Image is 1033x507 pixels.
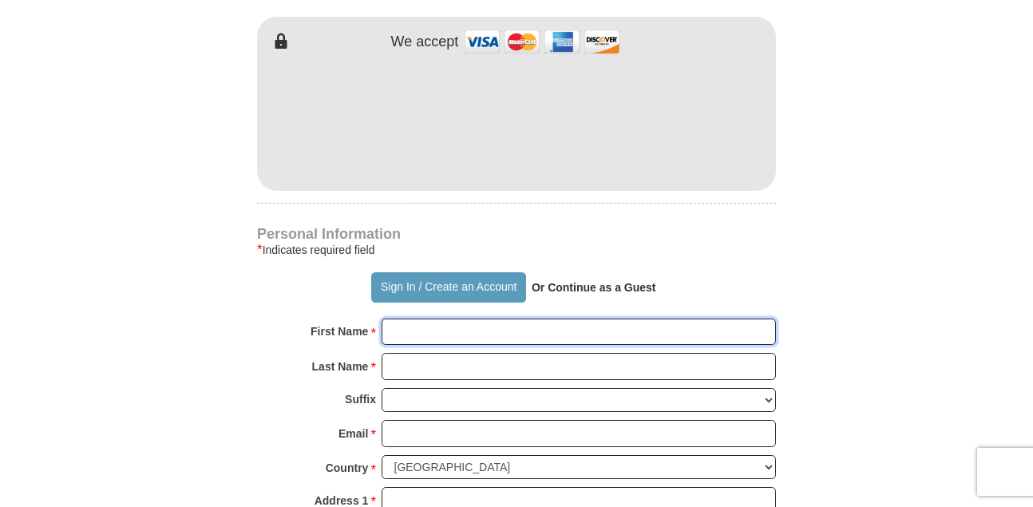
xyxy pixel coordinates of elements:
[312,355,369,378] strong: Last Name
[338,422,368,445] strong: Email
[462,25,622,59] img: credit cards accepted
[371,272,525,303] button: Sign In / Create an Account
[326,457,369,479] strong: Country
[532,281,656,294] strong: Or Continue as a Guest
[311,320,368,343] strong: First Name
[257,240,776,259] div: Indicates required field
[257,228,776,240] h4: Personal Information
[391,34,459,51] h4: We accept
[345,388,376,410] strong: Suffix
